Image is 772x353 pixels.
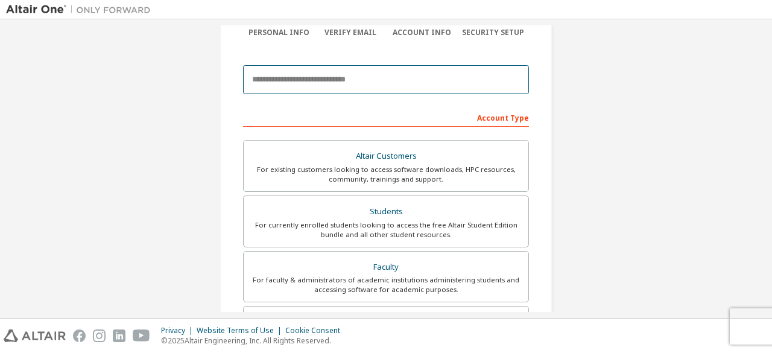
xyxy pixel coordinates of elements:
[197,326,285,336] div: Website Terms of Use
[251,259,521,276] div: Faculty
[243,28,315,37] div: Personal Info
[4,329,66,342] img: altair_logo.svg
[458,28,530,37] div: Security Setup
[251,275,521,294] div: For faculty & administrators of academic institutions administering students and accessing softwa...
[251,165,521,184] div: For existing customers looking to access software downloads, HPC resources, community, trainings ...
[251,220,521,240] div: For currently enrolled students looking to access the free Altair Student Edition bundle and all ...
[113,329,125,342] img: linkedin.svg
[243,107,529,127] div: Account Type
[251,148,521,165] div: Altair Customers
[161,336,347,346] p: © 2025 Altair Engineering, Inc. All Rights Reserved.
[6,4,157,16] img: Altair One
[386,28,458,37] div: Account Info
[315,28,387,37] div: Verify Email
[285,326,347,336] div: Cookie Consent
[93,329,106,342] img: instagram.svg
[251,203,521,220] div: Students
[73,329,86,342] img: facebook.svg
[133,329,150,342] img: youtube.svg
[161,326,197,336] div: Privacy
